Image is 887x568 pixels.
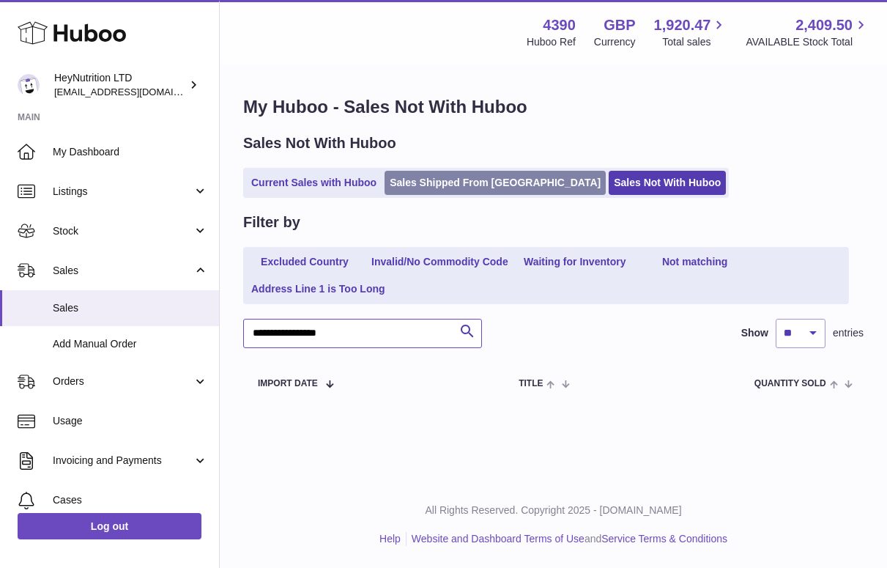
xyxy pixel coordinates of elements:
[246,250,363,274] a: Excluded Country
[54,71,186,99] div: HeyNutrition LTD
[53,454,193,468] span: Invoicing and Payments
[246,171,382,195] a: Current Sales with Huboo
[754,379,826,388] span: Quantity Sold
[594,35,636,49] div: Currency
[412,533,584,545] a: Website and Dashboard Terms of Use
[609,171,726,195] a: Sales Not With Huboo
[53,414,208,428] span: Usage
[246,277,390,301] a: Address Line 1 is Too Long
[833,326,864,340] span: entries
[54,86,215,97] span: [EMAIL_ADDRESS][DOMAIN_NAME]
[231,504,875,517] p: All Rights Reserved. Copyright 2025 - [DOMAIN_NAME]
[527,35,576,49] div: Huboo Ref
[18,74,40,96] img: info@heynutrition.com
[243,213,300,232] h2: Filter by
[53,493,208,507] span: Cases
[53,224,193,238] span: Stock
[516,250,634,274] a: Waiting for Inventory
[53,264,193,278] span: Sales
[379,533,401,545] a: Help
[662,35,727,49] span: Total sales
[746,15,869,49] a: 2,409.50 AVAILABLE Stock Total
[243,133,396,153] h2: Sales Not With Huboo
[53,375,193,388] span: Orders
[18,513,201,539] a: Log out
[53,185,193,199] span: Listings
[366,250,513,274] a: Invalid/No Commodity Code
[741,326,768,340] label: Show
[519,379,543,388] span: Title
[604,15,635,35] strong: GBP
[795,15,853,35] span: 2,409.50
[654,15,728,49] a: 1,920.47 Total sales
[637,250,754,274] a: Not matching
[53,337,208,351] span: Add Manual Order
[385,171,606,195] a: Sales Shipped From [GEOGRAPHIC_DATA]
[407,532,727,546] li: and
[53,301,208,315] span: Sales
[53,145,208,159] span: My Dashboard
[243,95,864,119] h1: My Huboo - Sales Not With Huboo
[258,379,318,388] span: Import date
[601,533,727,545] a: Service Terms & Conditions
[746,35,869,49] span: AVAILABLE Stock Total
[654,15,711,35] span: 1,920.47
[543,15,576,35] strong: 4390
